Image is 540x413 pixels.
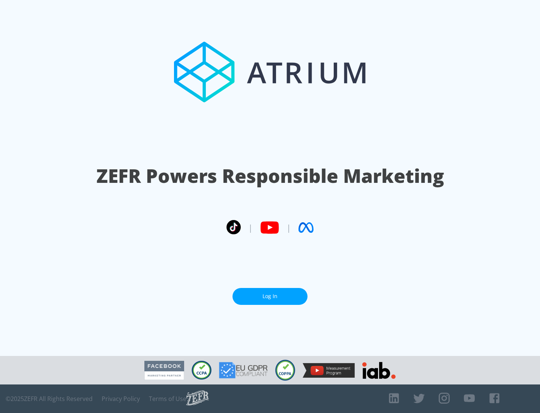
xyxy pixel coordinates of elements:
img: IAB [362,362,396,379]
span: © 2025 ZEFR All Rights Reserved [6,395,93,402]
span: | [286,222,291,233]
a: Terms of Use [149,395,186,402]
a: Privacy Policy [102,395,140,402]
img: YouTube Measurement Program [303,363,355,378]
span: | [248,222,253,233]
img: GDPR Compliant [219,362,268,378]
h1: ZEFR Powers Responsible Marketing [96,163,444,189]
img: CCPA Compliant [192,361,211,380]
img: COPPA Compliant [275,360,295,381]
a: Log In [232,288,307,305]
img: Facebook Marketing Partner [144,361,184,380]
